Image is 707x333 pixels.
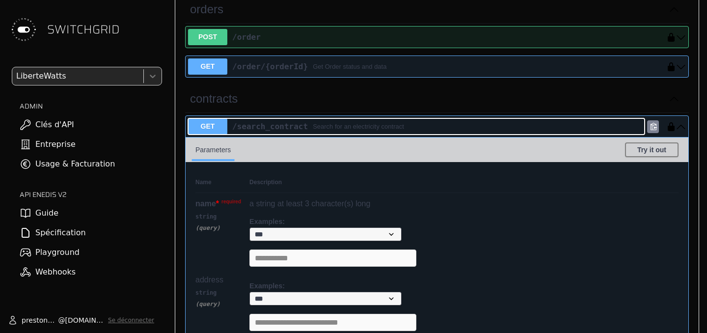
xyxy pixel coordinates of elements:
th: Description [249,172,679,193]
div: Get Order status and data [313,62,386,72]
button: Se déconnecter [108,316,154,324]
span: GET [188,58,227,75]
button: GET/search_contractSearch for an electricity contract [188,118,645,135]
div: ( query ) [195,223,249,232]
p: a string at least 3 character(s) long [249,198,679,210]
span: [DOMAIN_NAME] [65,315,104,325]
span: orders [190,2,223,16]
button: authorization button locked [661,122,676,132]
button: Try it out [625,142,679,157]
span: Parameters [195,146,231,154]
button: authorization button locked [661,62,676,72]
button: get ​/search_contract [676,122,686,132]
div: address [195,274,244,286]
div: string [195,210,249,223]
span: prestone.ngayo [22,315,58,325]
span: @ [58,315,65,325]
button: Collapse operation [669,94,679,104]
span: /order /{orderId} [232,62,308,71]
div: Copy to clipboard [647,120,659,133]
div: string [195,286,249,300]
span: Examples: [249,218,285,225]
span: contracts [190,92,238,105]
button: post ​/order [676,32,686,42]
button: authorization button locked [661,32,676,42]
h2: ADMIN [20,101,162,111]
div: name [195,198,244,210]
span: SWITCHGRID [47,22,120,37]
span: POST [188,29,227,45]
img: Switchgrid Logo [8,14,39,45]
div: ( query ) [195,300,249,308]
span: Examples: [249,282,285,290]
h2: API ENEDIS v2 [20,190,162,199]
span: GET [188,118,227,135]
span: /search_contract [232,122,308,131]
th: Name [195,172,249,193]
span: /order [232,32,261,42]
button: GET/order/{orderId}Get Order status and data [188,58,661,75]
button: POST/order [188,29,661,45]
button: Collapse operation [669,4,679,14]
div: Search for an electricity contract [313,122,404,132]
button: get ​/order​/{orderId} [676,62,686,72]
